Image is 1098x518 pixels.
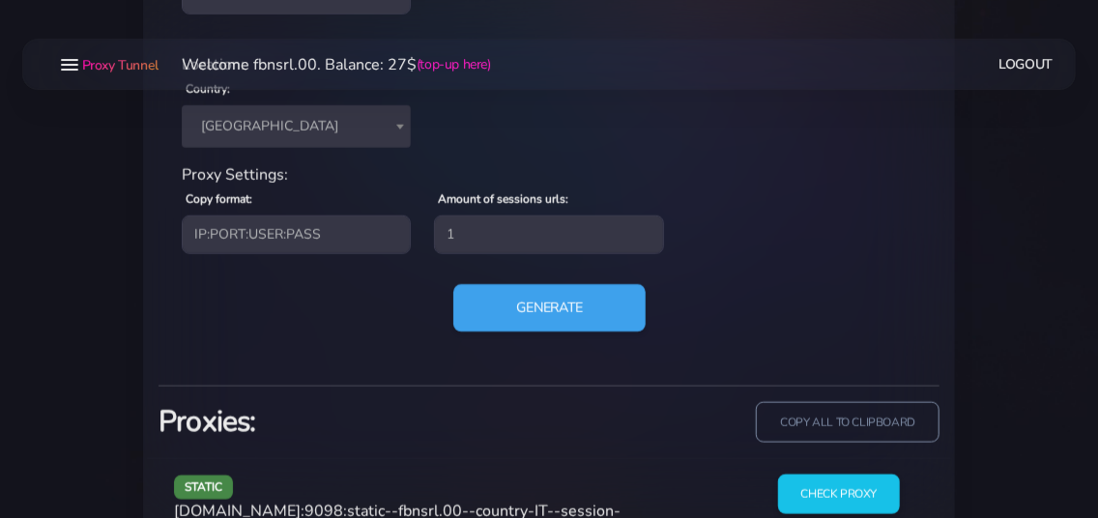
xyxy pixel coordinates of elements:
span: Germany [193,113,399,140]
label: Copy format: [186,190,252,208]
a: Proxy Tunnel [78,49,159,80]
button: Generate [453,284,646,331]
li: Welcome fbnsrl.00. Balance: 27$ [159,53,491,76]
iframe: Webchat Widget [1004,424,1074,494]
span: Germany [182,105,411,148]
input: Check Proxy [778,475,901,514]
label: Amount of sessions urls: [438,190,568,208]
a: (top-up here) [417,54,491,74]
a: Logout [999,46,1054,82]
input: copy all to clipboard [756,402,939,444]
h3: Proxies: [159,402,537,442]
span: Proxy Tunnel [82,56,159,74]
div: Proxy Settings: [170,163,928,187]
span: static [174,475,233,500]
